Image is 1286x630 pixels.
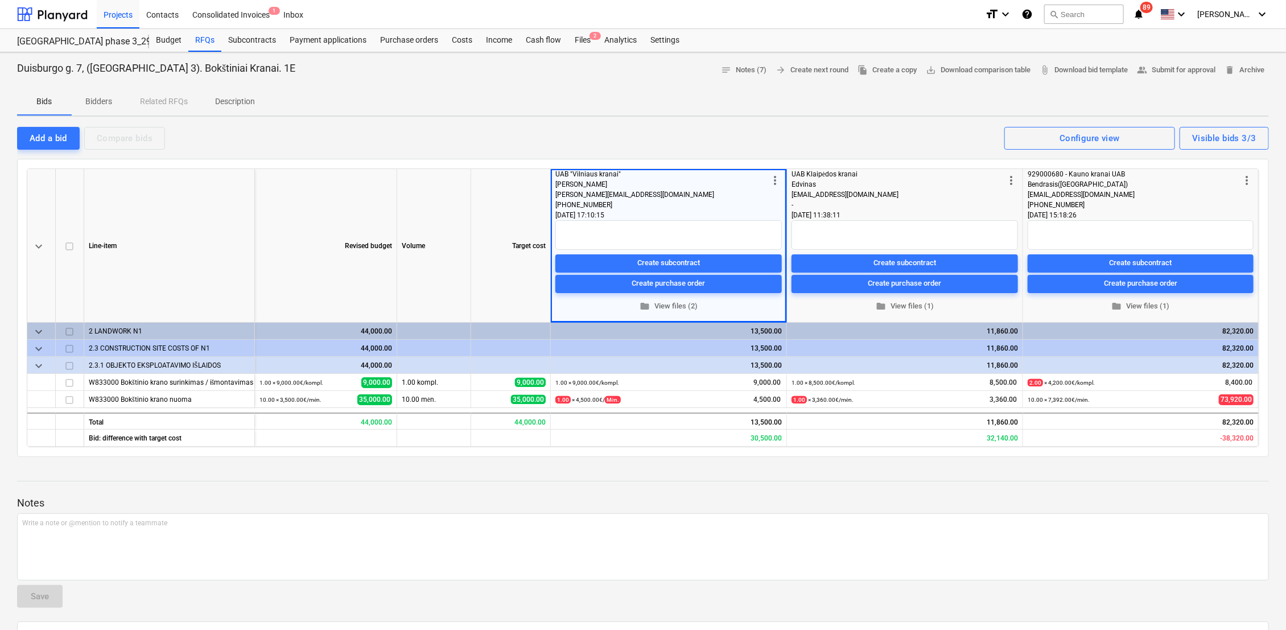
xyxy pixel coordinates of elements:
div: [DATE] 15:18:26 [1028,210,1254,220]
span: View files (1) [1032,300,1249,313]
span: keyboard_arrow_down [32,240,46,253]
button: Notes (7) [716,61,771,79]
button: View files (1) [1028,298,1254,315]
small: × 3,360.00€ / mėn. [792,396,854,403]
span: 35,000.00 [511,395,546,404]
button: Configure view [1004,127,1175,150]
div: Create subcontract [873,257,936,270]
div: 10.00 mėn. [397,391,471,408]
span: arrow_forward [776,65,786,75]
div: Create subcontract [637,257,700,270]
span: View files (1) [796,300,1013,313]
i: notifications [1133,7,1144,21]
span: Notes (7) [721,64,766,77]
div: 44,000.00 [259,323,392,340]
div: 82,320.00 [1023,413,1259,430]
div: [DATE] 11:38:11 [792,210,1018,220]
a: Settings [644,29,686,52]
button: View files (2) [555,298,782,315]
span: folder [1112,301,1122,311]
div: Create purchase order [868,277,942,290]
button: Create subcontract [555,254,782,273]
div: Bid: difference with target cost [84,430,255,447]
i: keyboard_arrow_down [1255,7,1269,21]
span: people_alt [1137,65,1147,75]
div: 11,860.00 [792,357,1018,374]
p: Bidders [85,96,113,108]
button: Search [1044,5,1124,24]
div: Bendrasis([GEOGRAPHIC_DATA]) [1028,179,1240,190]
div: Create purchase order [1104,277,1177,290]
p: Duisburgo g. 7, ([GEOGRAPHIC_DATA] 3). Bokštiniai Kranai. 1E [17,61,295,75]
p: Bids [31,96,58,108]
small: × 4,500.00€ / [555,396,621,403]
a: Costs [445,29,479,52]
a: Budget [149,29,188,52]
div: Cash flow [519,29,568,52]
a: RFQs [188,29,221,52]
i: keyboard_arrow_down [1174,7,1188,21]
span: keyboard_arrow_down [32,359,46,373]
small: 1.00 × 9,000.00€ / kompl. [555,380,619,386]
button: Create next round [771,61,853,79]
a: Subcontracts [221,29,283,52]
small: 10.00 × 3,500.00€ / mėn. [259,397,321,403]
span: folder [640,301,650,311]
div: 44,000.00 [471,413,551,430]
div: 11,860.00 [792,323,1018,340]
span: more_vert [768,174,782,187]
a: Analytics [597,29,644,52]
span: more_vert [1240,174,1254,187]
span: Expected profitability - submitted bid compared to target price [751,434,782,442]
span: folder [876,301,886,311]
span: View files (2) [560,300,777,313]
div: [PHONE_NUMBER] [555,200,768,210]
button: Add a bid [17,127,80,150]
div: UAB "Vilniaus kranai" [555,169,768,179]
button: Create a copy [853,61,921,79]
small: 1.00 × 8,500.00€ / kompl. [792,380,855,386]
span: keyboard_arrow_down [32,325,46,339]
span: 9,000.00 [361,377,392,388]
a: Purchase orders [373,29,445,52]
div: Visible bids 3/3 [1192,131,1256,146]
span: 9,000.00 [752,378,782,388]
span: Create a copy [858,64,917,77]
div: 82,320.00 [1028,357,1254,374]
div: Create subcontract [1110,257,1172,270]
span: file_copy [858,65,868,75]
div: 11,860.00 [787,413,1023,430]
button: Archive [1220,61,1269,79]
div: [PHONE_NUMBER] [1028,200,1240,210]
button: Create purchase order [792,275,1018,293]
div: 2.3 CONSTRUCTION SITE COSTS OF N1 [89,340,250,356]
i: keyboard_arrow_down [999,7,1012,21]
a: Income [479,29,519,52]
div: [GEOGRAPHIC_DATA] phase 3_2901993/2901994/2901995 [17,36,135,48]
span: save_alt [926,65,936,75]
a: Download comparison table [921,61,1035,79]
div: 44,000.00 [259,340,392,357]
div: UAB Klaipėdos kranai [792,169,1004,179]
span: 73,920.00 [1219,394,1254,405]
small: 1.00 × 9,000.00€ / kompl. [259,380,323,386]
small: 10.00 × 7,392.00€ / mėn. [1028,397,1090,403]
div: Volume [397,169,471,323]
div: 929000680 - Kauno kranai UAB [1028,169,1240,179]
i: format_size [985,7,999,21]
div: 82,320.00 [1028,340,1254,357]
button: Submit for approval [1132,61,1220,79]
span: 3,360.00 [988,395,1018,405]
div: 2.3.1 OBJEKTO EKSPLOATAVIMO IŠLAIDOS [89,357,250,373]
iframe: Chat Widget [1229,575,1286,630]
span: notes [721,65,731,75]
small: × 4,200.00€ / kompl. [1028,379,1095,386]
span: 4,500.00 [752,395,782,405]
